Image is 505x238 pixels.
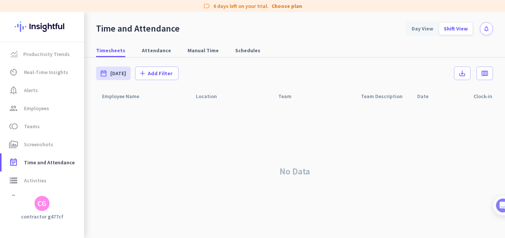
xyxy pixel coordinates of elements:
i: label [203,2,210,10]
i: av_timer [9,68,18,77]
i: notifications [483,26,490,32]
i: storage [9,176,18,185]
a: Choose plan [272,2,302,10]
i: event_note [9,158,18,167]
span: Employees [24,104,49,113]
span: Activities [24,176,47,185]
span: Productivity Trends [23,50,70,59]
i: toll [9,122,18,131]
i: perm_media [9,140,18,149]
i: group [9,104,18,113]
span: Teams [24,122,40,131]
i: add [139,70,146,77]
a: event_noteTime and Attendance [2,153,84,171]
img: menu-item [11,51,17,58]
a: storageActivities [2,171,84,189]
button: save_alt [454,67,470,80]
span: Real-Time Insights [24,68,68,77]
span: Manual Time [188,47,219,54]
span: Add Filter [148,70,173,77]
div: Employee Name [96,89,190,103]
div: Time and Attendance [96,23,180,34]
i: save_alt [458,70,466,77]
span: Attendance [142,47,171,54]
a: menu-itemProductivity Trends [2,45,84,63]
div: Team [272,89,355,103]
a: perm_mediaScreenshots [2,135,84,153]
a: work_outlineProjects [2,189,84,208]
div: Date [417,91,437,102]
button: notifications [480,22,493,35]
a: av_timerReal-Time Insights [2,63,84,81]
span: [DATE] [110,70,126,77]
button: addAdd Filter [135,67,179,80]
button: calendar_view_week [476,67,493,80]
span: Screenshots [24,140,53,149]
i: work_outline [9,194,18,203]
div: Shift View [439,23,472,35]
span: Alerts [24,86,38,95]
img: Insightful logo [15,12,69,41]
div: CG [38,200,47,207]
a: tollTeams [2,117,84,135]
i: date_range [100,70,107,77]
i: calendar_view_week [481,70,488,77]
div: Clock-in [473,91,501,102]
span: Time and Attendance [24,158,75,167]
div: Team Description [355,89,411,103]
div: Day View [407,23,438,35]
span: Timesheets [96,47,125,54]
span: Projects [24,194,44,203]
a: groupEmployees [2,99,84,117]
div: Location [190,89,272,103]
i: notification_important [9,86,18,95]
a: notification_importantAlerts [2,81,84,99]
span: Schedules [235,47,260,54]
